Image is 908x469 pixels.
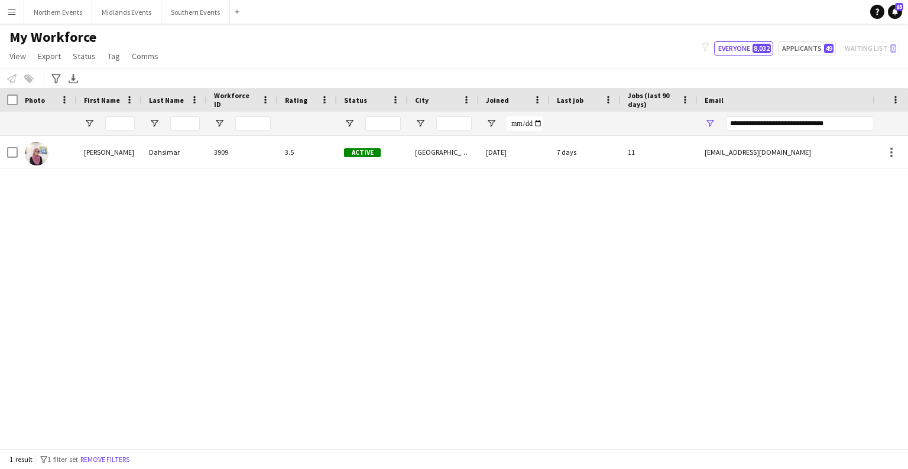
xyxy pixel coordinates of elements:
button: Northern Events [24,1,92,24]
button: Open Filter Menu [344,118,355,129]
span: Status [73,51,96,61]
span: City [415,96,429,105]
div: Dahsimar [142,136,207,168]
a: View [5,48,31,64]
input: Status Filter Input [365,116,401,131]
input: Last Name Filter Input [170,116,200,131]
span: Workforce ID [214,91,257,109]
button: Open Filter Menu [214,118,225,129]
img: Natalia Khalish Dahsimar [25,142,48,165]
button: Remove filters [78,453,132,466]
span: 8,032 [753,44,771,53]
span: 49 [824,44,834,53]
input: Workforce ID Filter Input [235,116,271,131]
span: Jobs (last 90 days) [628,91,676,109]
a: Export [33,48,66,64]
span: Last Name [149,96,184,105]
div: 3909 [207,136,278,168]
button: Open Filter Menu [84,118,95,129]
button: Open Filter Menu [149,118,160,129]
span: 1 filter set [47,455,78,464]
button: Applicants49 [778,41,836,56]
span: Rating [285,96,307,105]
input: First Name Filter Input [105,116,135,131]
div: [PERSON_NAME] [77,136,142,168]
div: 7 days [550,136,621,168]
span: My Workforce [9,28,96,46]
span: Active [344,148,381,157]
span: 85 [895,3,903,11]
button: Southern Events [161,1,230,24]
button: Everyone8,032 [714,41,773,56]
a: Comms [127,48,163,64]
span: Last job [557,96,583,105]
input: City Filter Input [436,116,472,131]
span: Export [38,51,61,61]
span: Tag [108,51,120,61]
a: 85 [888,5,902,19]
button: Midlands Events [92,1,161,24]
app-action-btn: Export XLSX [66,71,80,86]
span: View [9,51,26,61]
app-action-btn: Advanced filters [49,71,63,86]
a: Tag [103,48,125,64]
div: 11 [621,136,698,168]
input: Joined Filter Input [507,116,543,131]
span: Photo [25,96,45,105]
div: 3.5 [278,136,337,168]
div: [DATE] [479,136,550,168]
button: Open Filter Menu [486,118,497,129]
span: Joined [486,96,509,105]
span: First Name [84,96,120,105]
a: Status [68,48,100,64]
button: Open Filter Menu [705,118,715,129]
span: Status [344,96,367,105]
span: Email [705,96,724,105]
button: Open Filter Menu [415,118,426,129]
div: [GEOGRAPHIC_DATA] [408,136,479,168]
span: Comms [132,51,158,61]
